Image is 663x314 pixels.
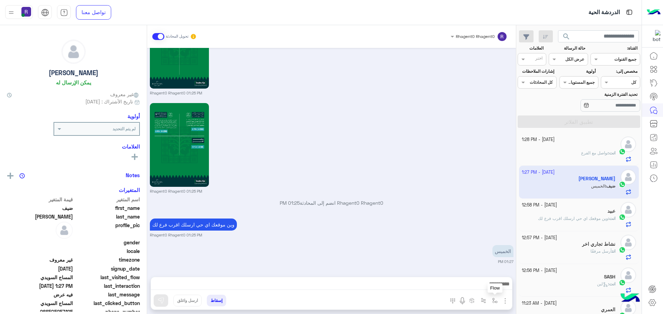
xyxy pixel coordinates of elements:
label: إشارات الملاحظات [518,68,554,74]
h5: [PERSON_NAME] [49,69,98,77]
small: Rhagent0 Rhagent0 01:25 PM [150,232,202,238]
span: لبن [597,281,608,286]
img: defaultAdmin.png [621,202,636,217]
p: الدردشة الحية [588,8,620,17]
span: أرسل مرفقًا [590,249,612,254]
span: locale [74,247,140,255]
small: [DATE] - 1:28 PM [522,136,555,143]
span: الله بن مزهر [7,213,73,220]
span: المساج السويدي [7,300,73,307]
span: غير معروف [7,256,73,263]
img: WhatsApp [619,279,626,286]
img: select flow [492,298,498,303]
label: القناة: [592,45,638,51]
small: [DATE] - 12:57 PM [522,235,557,241]
span: انت [609,150,615,155]
img: defaultAdmin.png [621,267,636,283]
span: last_clicked_button [74,300,140,307]
small: [DATE] - 12:58 PM [522,202,557,209]
h6: يمكن الإرسال له [56,79,91,85]
img: send voice note [458,297,467,305]
a: tab [57,5,71,20]
small: Rhagent0 Rhagent0 01:25 PM [150,90,202,96]
span: first_name [74,204,140,212]
span: انت [609,216,615,221]
b: : [608,281,615,286]
span: انت [612,249,615,254]
span: 01:25 PM [280,200,300,206]
span: وين موقعك اي حي ارسلك اقرب فرع لك [538,216,608,221]
button: search [558,30,575,45]
img: create order [469,298,475,303]
p: Rhagent0 Rhagent0 انضم إلى المحادثة [150,199,513,206]
label: العلامات [518,45,544,51]
h6: أولوية [127,113,140,119]
small: تحويل المحادثة [166,34,189,39]
span: search [562,32,570,41]
span: 2025-09-27T10:27:35.0781206Z [7,282,73,290]
b: لم يتم التحديد [113,126,136,131]
button: create order [467,295,478,306]
span: gender [74,239,140,246]
span: timezone [74,256,140,263]
button: select flow [489,295,501,306]
h6: العلامات [7,143,140,150]
img: add [7,173,13,179]
img: WhatsApp [619,214,626,221]
span: signup_date [74,265,140,272]
span: profile_pic [74,222,140,237]
img: WhatsApp [619,148,626,155]
img: tab [625,8,634,17]
a: تواصل معنا [76,5,111,20]
img: defaultAdmin.png [621,235,636,250]
span: 2025-09-27T10:22:38.44Z [7,265,73,272]
div: اختر [535,55,544,63]
h6: المتغيرات [119,187,140,193]
small: [DATE] - 12:56 PM [522,267,557,274]
span: قيمة المتغير [7,196,73,203]
small: 01:27 PM [498,259,513,264]
span: غير معروف [110,91,140,98]
span: المساج السويدي [7,274,73,281]
label: مخصص إلى: [602,68,637,74]
button: تطبيق الفلاتر [518,115,640,128]
span: last_interaction [74,282,140,290]
h5: العمري [601,307,615,313]
img: make a call [450,298,455,304]
img: hulul-logo.png [618,286,642,311]
small: Rhagent0 Rhagent0 01:25 PM [150,189,202,194]
label: تحديد الفترة الزمنية [560,91,637,98]
img: profile [7,8,16,17]
h5: عبيد [607,208,615,214]
span: null [7,239,73,246]
span: ضيف [7,204,73,212]
img: Logo [647,5,661,20]
p: 27/9/2025, 1:27 PM [492,245,513,257]
span: last_message [74,291,140,298]
h5: SASH [604,274,615,280]
small: [DATE] - 11:23 AM [522,300,557,307]
button: ارسل واغلق [173,295,202,306]
span: تاريخ الأشتراك : [DATE] [85,98,133,105]
img: userImage [21,7,31,17]
img: WhatsApp [619,246,626,253]
b: : [608,216,615,221]
span: null [7,247,73,255]
h5: نشاط تجاري اخر [582,241,615,247]
button: إسقاط [207,295,226,306]
img: send message [157,297,164,304]
p: 27/9/2025, 1:25 PM [150,219,237,231]
span: last_visited_flow [74,274,140,281]
img: 322853014244696 [648,30,661,42]
h6: Notes [126,172,140,178]
img: 2KfZhNmK2YjZhSDYp9mE2YjYt9mG2YotMDMuanBn.jpg [150,103,209,187]
span: Rhagent0 Rhagent0 [456,34,494,39]
img: defaultAdmin.png [621,136,636,152]
span: اسم المتغير [74,196,140,203]
span: فيه عرض [7,291,73,298]
span: last_name [74,213,140,220]
img: send attachment [501,297,509,305]
img: notes [19,173,25,179]
span: انت [609,281,615,286]
b: : [608,150,615,155]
